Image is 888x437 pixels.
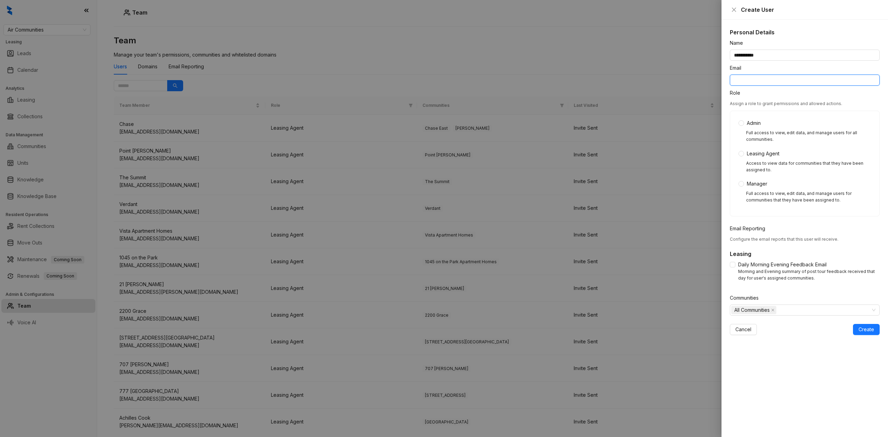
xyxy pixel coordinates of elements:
[744,180,770,188] span: Manager
[853,324,880,335] button: Create
[730,89,745,97] label: Role
[738,268,880,282] div: Morning and Evening summary of post tour feedback received that day for user's assigned communities.
[735,326,751,333] span: Cancel
[735,261,829,268] span: Daily Morning Evening Feedback Email
[730,28,880,36] h5: Personal Details
[746,160,871,173] div: Access to view data for communities that they have been assigned to.
[859,326,874,333] span: Create
[730,101,842,106] span: Assign a role to grant permissions and allowed actions.
[744,150,782,157] span: Leasing Agent
[771,308,775,312] span: close
[746,190,871,204] div: Full access to view, edit data, and manage users for communities that they have been assigned to.
[731,306,776,314] span: All Communities
[746,130,871,143] div: Full access to view, edit data, and manage users for all communities.
[730,225,770,232] label: Email Reporting
[730,324,757,335] button: Cancel
[730,39,748,47] label: Name
[731,7,737,12] span: close
[730,294,763,302] label: Communities
[730,50,880,61] input: Name
[744,119,763,127] span: Admin
[741,6,880,14] div: Create User
[730,75,880,86] input: Email
[730,250,880,258] h5: Leasing
[734,306,770,314] span: All Communities
[730,237,838,242] span: Configure the email reports that this user will receive.
[730,6,738,14] button: Close
[730,64,746,72] label: Email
